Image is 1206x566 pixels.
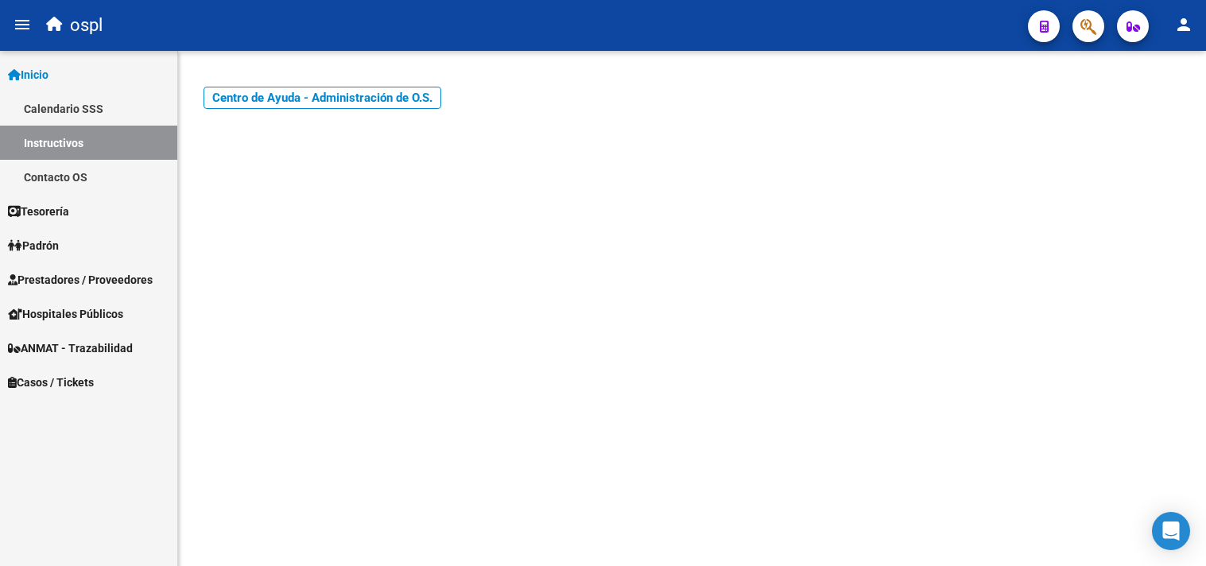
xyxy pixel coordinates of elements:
[8,339,133,357] span: ANMAT - Trazabilidad
[8,374,94,391] span: Casos / Tickets
[8,237,59,254] span: Padrón
[1152,512,1190,550] div: Open Intercom Messenger
[8,203,69,220] span: Tesorería
[204,87,441,109] a: Centro de Ayuda - Administración de O.S.
[8,66,48,83] span: Inicio
[13,15,32,34] mat-icon: menu
[1174,15,1193,34] mat-icon: person
[70,8,103,43] span: ospl
[8,305,123,323] span: Hospitales Públicos
[8,271,153,289] span: Prestadores / Proveedores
